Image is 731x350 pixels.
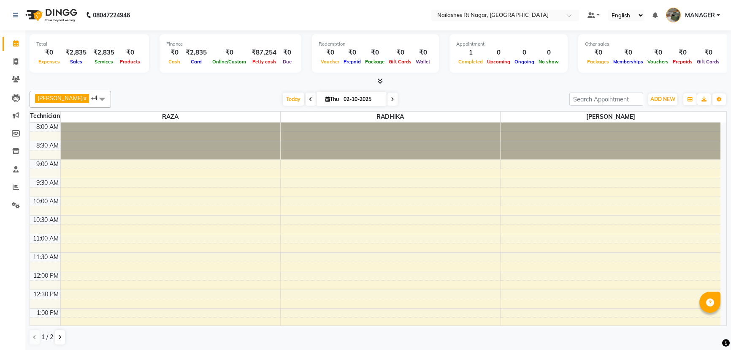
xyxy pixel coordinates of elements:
div: ₹0 [414,48,432,57]
span: Cash [166,59,182,65]
span: Gift Cards [387,59,414,65]
div: ₹0 [611,48,645,57]
button: ADD NEW [648,93,677,105]
div: ₹0 [166,48,182,57]
div: ₹0 [387,48,414,57]
span: No show [536,59,561,65]
span: Upcoming [485,59,512,65]
div: ₹0 [671,48,695,57]
a: x [83,95,87,101]
b: 08047224946 [93,3,130,27]
div: ₹0 [341,48,363,57]
div: ₹0 [319,48,341,57]
span: Due [281,59,294,65]
span: RAZA [61,112,280,122]
span: Petty cash [250,59,278,65]
span: Vouchers [645,59,671,65]
div: 11:00 AM [31,234,60,243]
div: ₹2,835 [62,48,90,57]
div: ₹2,835 [182,48,210,57]
span: +4 [91,94,104,101]
div: 12:30 PM [32,290,60,299]
div: 1:00 PM [35,309,60,317]
div: ₹0 [118,48,142,57]
div: 1 [456,48,485,57]
div: 12:00 PM [32,271,60,280]
span: Online/Custom [210,59,248,65]
div: 10:00 AM [31,197,60,206]
div: ₹0 [363,48,387,57]
div: ₹87,254 [248,48,280,57]
span: Today [283,93,304,106]
iframe: chat widget [696,316,723,342]
div: Total [36,41,142,48]
span: Packages [585,59,611,65]
div: 9:30 AM [35,178,60,187]
span: Card [189,59,204,65]
img: logo [22,3,79,27]
span: ADD NEW [650,96,675,102]
span: RADHIKA [281,112,500,122]
div: 9:00 AM [35,160,60,169]
span: Sales [68,59,84,65]
div: ₹2,835 [90,48,118,57]
span: [PERSON_NAME] [501,112,720,122]
span: Memberships [611,59,645,65]
img: MANAGER [666,8,681,22]
div: Finance [166,41,295,48]
span: Prepaids [671,59,695,65]
div: ₹0 [280,48,295,57]
div: Appointment [456,41,561,48]
span: Services [92,59,115,65]
input: 2025-10-02 [341,93,383,106]
span: Package [363,59,387,65]
div: Other sales [585,41,722,48]
span: Thu [323,96,341,102]
div: Redemption [319,41,432,48]
div: 11:30 AM [31,253,60,262]
div: 10:30 AM [31,216,60,224]
span: 1 / 2 [41,333,53,342]
span: MANAGER [685,11,715,20]
span: Expenses [36,59,62,65]
div: 0 [485,48,512,57]
div: ₹0 [695,48,722,57]
span: Voucher [319,59,341,65]
input: Search Appointment [569,93,643,106]
span: Ongoing [512,59,536,65]
span: Completed [456,59,485,65]
div: ₹0 [36,48,62,57]
span: Gift Cards [695,59,722,65]
div: 0 [536,48,561,57]
div: 0 [512,48,536,57]
div: ₹0 [210,48,248,57]
span: Prepaid [341,59,363,65]
div: 8:00 AM [35,123,60,131]
span: [PERSON_NAME] [38,95,83,101]
span: Products [118,59,142,65]
div: 8:30 AM [35,141,60,150]
div: ₹0 [645,48,671,57]
span: Wallet [414,59,432,65]
div: Technician [30,112,60,120]
div: ₹0 [585,48,611,57]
